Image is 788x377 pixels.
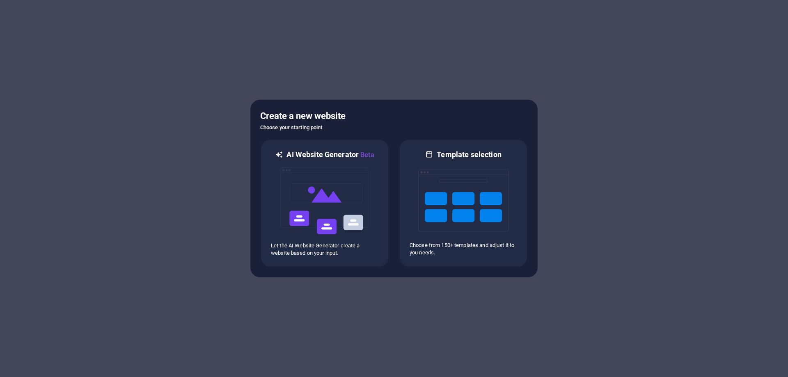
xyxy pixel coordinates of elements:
[279,160,370,242] img: ai
[260,139,389,267] div: AI Website GeneratorBetaaiLet the AI Website Generator create a website based on your input.
[359,151,374,159] span: Beta
[286,150,374,160] h6: AI Website Generator
[260,123,528,133] h6: Choose your starting point
[437,150,501,160] h6: Template selection
[260,110,528,123] h5: Create a new website
[410,242,517,256] p: Choose from 150+ templates and adjust it to you needs.
[271,242,378,257] p: Let the AI Website Generator create a website based on your input.
[399,139,528,267] div: Template selectionChoose from 150+ templates and adjust it to you needs.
